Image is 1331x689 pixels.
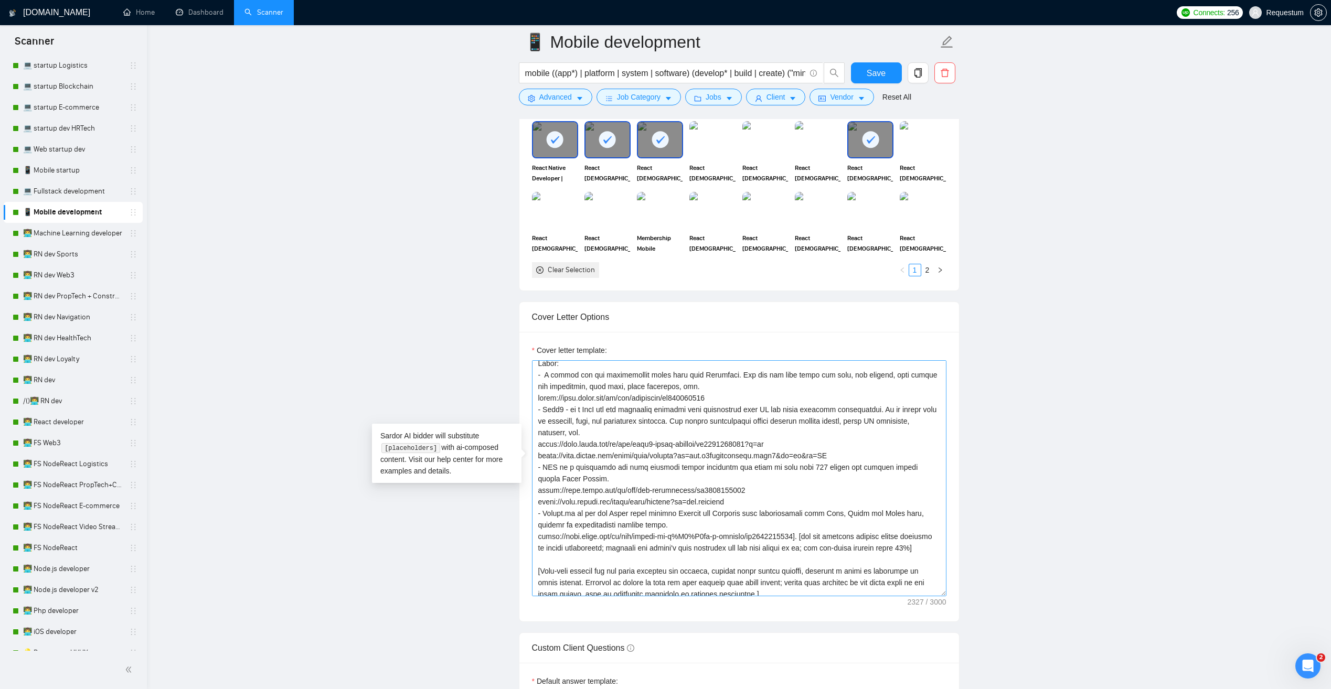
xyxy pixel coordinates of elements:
span: holder [129,313,137,321]
span: Client [766,91,785,103]
span: holder [129,397,137,405]
span: holder [129,355,137,363]
span: React [DEMOGRAPHIC_DATA] developer | Mobile app developer | Telehealth application [689,233,736,254]
div: Clear Selection [548,264,595,276]
span: Scanner [6,34,62,56]
li: Next Page [934,264,946,276]
button: search [824,62,845,83]
img: portfolio thumbnail image [900,121,946,158]
span: folder [694,94,701,102]
a: setting [1310,8,1327,17]
a: 👨‍💻 RN dev PropTech + Construction [23,286,123,307]
img: portfolio thumbnail image [689,121,736,158]
img: portfolio thumbnail image [900,192,946,229]
span: React [DEMOGRAPHIC_DATA] developer | Mobile app developer | Full stack Betting App [742,163,789,184]
a: 💻 Fullstack development [23,181,123,202]
label: Default answer template: [532,675,618,687]
img: logo [9,5,16,21]
span: bars [605,94,613,102]
a: 👨‍💻 RN dev Web3 [23,265,123,286]
span: React [DEMOGRAPHIC_DATA] developer | Mobile app developer | HealthTech application [900,163,946,184]
span: Custom Client Questions [532,643,634,652]
li: Previous Page [896,264,909,276]
button: idcardVendorcaret-down [810,89,874,105]
span: Vendor [830,91,853,103]
span: double-left [125,664,135,675]
button: folderJobscaret-down [685,89,742,105]
div: Sardor AI bidder will substitute with ai-composed content. Visit our for more examples and details. [372,424,521,483]
span: holder [129,208,137,217]
a: 👨‍💻 FS NodeReact Logistics [23,454,123,475]
span: idcard [818,94,826,102]
a: 👨‍💻 Node.js developer v2 [23,579,123,600]
span: caret-down [789,94,796,102]
span: holder [129,544,137,552]
textarea: Cover letter template: [532,360,946,596]
a: 📱 Mobile development [23,202,123,223]
a: 💻 startup dev HRTech [23,118,123,139]
img: portfolio thumbnail image [795,192,841,229]
a: 👨‍💻 FS NodeReact PropTech+CRM+ERP [23,475,123,496]
span: holder [129,628,137,636]
input: Search Freelance Jobs... [525,67,805,80]
a: /()👨‍💻 RN dev [23,391,123,412]
span: holder [129,145,137,154]
span: edit [940,35,954,49]
a: help center [437,455,473,464]
a: 2 [922,264,933,276]
button: settingAdvancedcaret-down [519,89,592,105]
span: holder [129,607,137,615]
span: 256 [1227,7,1239,18]
span: caret-down [665,94,672,102]
img: portfolio thumbnail image [689,192,736,229]
span: React [DEMOGRAPHIC_DATA] developer | Mobile app developer | Full stack Matcmaking [795,163,841,184]
span: Advanced [539,91,572,103]
a: 💻 startup Logistics [23,55,123,76]
span: holder [129,229,137,238]
span: React [DEMOGRAPHIC_DATA] developer | Mobile app developer | Route planning app [742,233,789,254]
a: 👨‍💻 RN dev Loyalty [23,349,123,370]
a: homeHome [123,8,155,17]
span: holder [129,124,137,133]
span: holder [129,586,137,594]
span: delete [935,68,955,78]
span: holder [129,250,137,259]
span: holder [129,292,137,300]
span: left [899,267,906,273]
span: holder [129,481,137,489]
span: holder [129,334,137,342]
span: holder [129,418,137,426]
span: Save [867,67,886,80]
span: caret-down [858,94,865,102]
span: user [755,94,762,102]
span: holder [129,103,137,112]
span: holder [129,565,137,573]
a: 👨‍💻 React developer [23,412,123,433]
button: delete [934,62,955,83]
span: holder [129,523,137,531]
span: Job Category [617,91,661,103]
span: React [DEMOGRAPHIC_DATA] developer | Mobile app developer | Fullstack Wellness app [532,233,578,254]
img: portfolio thumbnail image [795,121,841,158]
div: Cover Letter Options [532,302,946,332]
input: Scanner name... [525,29,938,55]
span: info-circle [810,70,817,77]
a: 👨‍💻 Node.js developer [23,558,123,579]
code: [placeholders] [381,443,440,454]
a: 💡 Restaurant UI/UX [23,642,123,663]
span: React [DEMOGRAPHIC_DATA] developer | Mobile app developer React Native writing app [584,163,631,184]
img: portfolio thumbnail image [584,192,631,229]
span: holder [129,271,137,279]
span: React Native Developer | Mobile app developer | SportsTech Mobile App [532,163,578,184]
a: 📱 Mobile startup [23,160,123,181]
a: 👨‍💻 iOS developer [23,621,123,642]
span: caret-down [726,94,733,102]
span: holder [129,649,137,657]
span: search [824,68,844,78]
img: portfolio thumbnail image [742,121,789,158]
span: setting [528,94,535,102]
li: 2 [921,264,934,276]
span: holder [129,82,137,91]
button: barsJob Categorycaret-down [597,89,681,105]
